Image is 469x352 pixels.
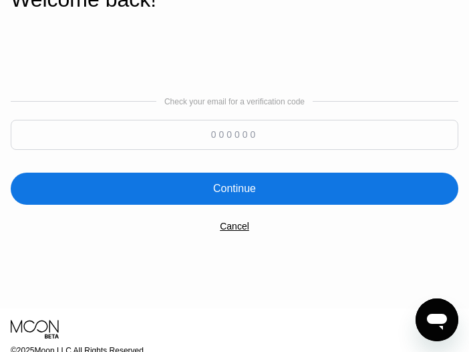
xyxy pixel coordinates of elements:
[213,182,256,195] div: Continue
[11,173,458,205] div: Continue
[11,120,458,150] input: 000000
[220,221,249,232] div: Cancel
[416,298,458,341] iframe: Button to launch messaging window
[164,97,305,106] div: Check your email for a verification code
